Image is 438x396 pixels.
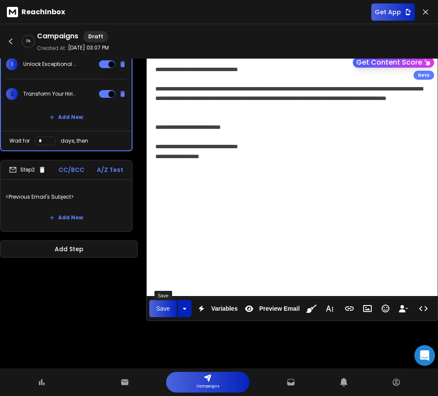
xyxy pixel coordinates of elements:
div: Open Intercom Messenger [414,345,435,366]
div: Step 2 [9,166,46,174]
button: Variables [193,300,240,317]
button: Add New [43,109,90,126]
span: Preview Email [257,305,301,312]
p: Transform Your Hiring Process with Proven Expertise [23,90,78,97]
span: 1 [6,58,18,70]
div: Draft [83,31,108,42]
button: Save [149,300,177,317]
p: 0 % [26,39,31,44]
p: A/Z Test [97,165,123,174]
span: 2 [6,88,18,100]
p: Unlock Exceptional Talent with Our Recruitment Services [23,61,78,68]
button: Get Content Score [353,57,434,68]
button: Clean HTML [303,300,320,317]
span: Variables [210,305,240,312]
button: Preview Email [241,300,301,317]
button: Emoticons [377,300,394,317]
div: Save [154,291,172,300]
p: <Previous Email's Subject> [6,185,127,209]
h1: Campaigns [37,31,78,42]
button: More Text [321,300,338,317]
p: Created At: [37,45,66,52]
p: ReachInbox [22,7,65,17]
button: Insert Image (⌘P) [359,300,376,317]
p: CC/BCC [59,165,84,174]
p: days, then [61,137,88,144]
div: Beta [413,71,434,80]
button: Insert Link (⌘K) [341,300,358,317]
p: Wait for [9,137,30,144]
button: Get App [371,3,415,21]
p: [DATE] 03:07 PM [68,44,109,51]
button: Code View [415,300,432,317]
button: Insert Unsubscribe Link [395,300,412,317]
p: Campaigns [197,382,219,391]
button: Add New [43,209,90,226]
